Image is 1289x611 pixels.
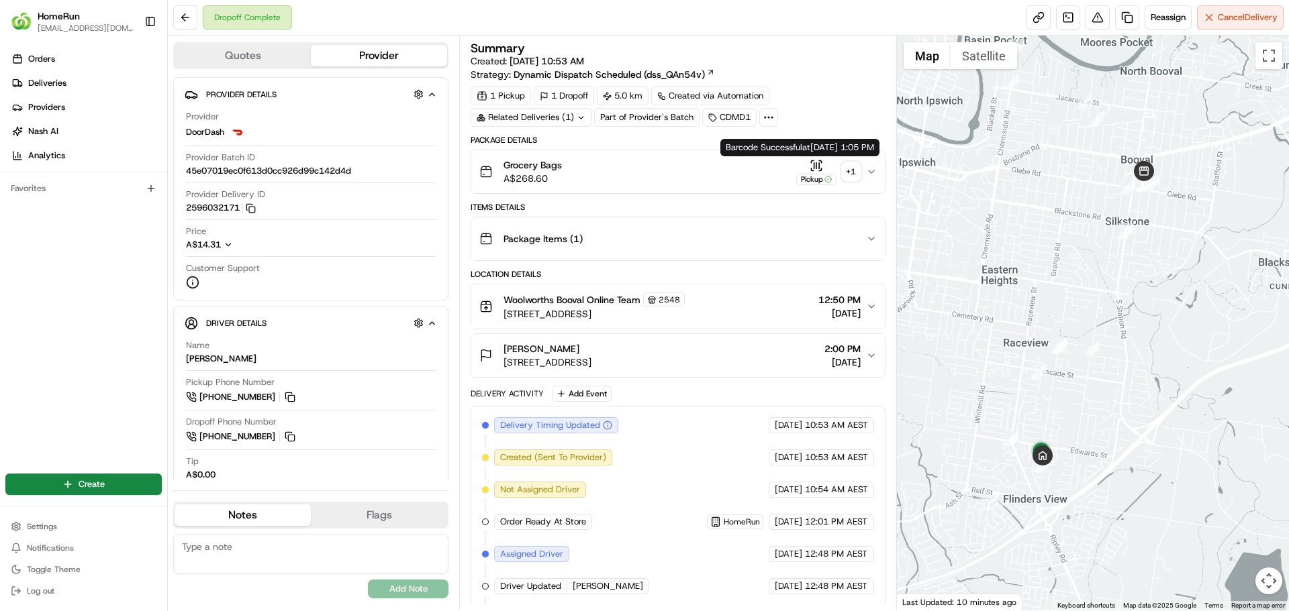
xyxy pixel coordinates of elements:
[186,429,297,444] button: [PHONE_NUMBER]
[1145,5,1192,30] button: Reassign
[775,451,802,463] span: [DATE]
[5,178,162,199] div: Favorites
[175,504,311,526] button: Notes
[824,342,861,355] span: 2:00 PM
[5,48,167,70] a: Orders
[500,419,600,431] span: Delivery Timing Updated
[471,68,715,81] div: Strategy:
[1255,567,1282,594] button: Map camera controls
[5,121,167,142] a: Nash AI
[471,284,884,329] button: Woolworths Booval Online Team2548[STREET_ADDRESS]12:50 PM[DATE]
[108,189,221,213] a: 💻API Documentation
[186,469,216,481] div: A$0.00
[27,195,103,208] span: Knowledge Base
[805,419,868,431] span: 10:53 AM AEST
[5,97,167,118] a: Providers
[1123,602,1196,609] span: Map data ©2025 Google
[775,548,802,560] span: [DATE]
[1004,74,1019,89] div: 4
[186,339,209,351] span: Name
[500,451,606,463] span: Created (Sent To Provider)
[1090,111,1104,126] div: 5
[186,225,206,237] span: Price
[1035,458,1049,473] div: 19
[175,45,311,66] button: Quotes
[186,239,304,251] button: A$14.31
[127,195,216,208] span: API Documentation
[1010,39,1024,54] div: 2
[471,54,584,68] span: Created:
[724,516,760,527] span: HomeRun
[1032,364,1047,378] div: 16
[1119,223,1134,238] div: 12
[504,307,685,321] span: [STREET_ADDRESS]
[35,87,222,101] input: Clear
[659,294,680,305] span: 2548
[796,174,837,185] div: Pickup
[651,87,769,105] a: Created via Automation
[500,548,563,560] span: Assigned Driver
[805,484,868,496] span: 10:54 AM AEST
[514,68,715,81] a: Dynamic Dispatch Scheduled (dss_QAn54v)
[1218,11,1278,23] span: Cancel Delivery
[5,474,162,495] button: Create
[28,53,55,65] span: Orders
[5,145,167,166] a: Analytics
[28,125,58,137] span: Nash AI
[775,580,802,592] span: [DATE]
[471,135,885,146] div: Package Details
[1255,42,1282,69] button: Toggle fullscreen view
[900,593,945,610] a: Open this area in Google Maps (opens a new window)
[471,150,884,193] button: Grocery BagsA$268.60Pickup+1
[818,307,861,320] span: [DATE]
[13,128,38,152] img: 1736555255976-a54dd68f-1ca7-489b-9aae-adbdc363a1c4
[38,23,134,34] button: [EMAIL_ADDRESS][DOMAIN_NAME]
[1151,11,1186,23] span: Reassign
[186,416,277,428] span: Dropoff Phone Number
[27,521,57,532] span: Settings
[1078,95,1092,109] div: 1
[842,162,861,181] div: + 1
[1053,339,1067,353] div: 15
[27,564,81,575] span: Toggle Theme
[13,196,24,207] div: 📗
[186,455,199,467] span: Tip
[471,108,591,127] div: Related Deliveries (1)
[38,9,80,23] button: HomeRun
[11,11,32,32] img: HomeRun
[5,5,139,38] button: HomeRunHomeRun[EMAIL_ADDRESS][DOMAIN_NAME]
[951,42,1017,69] button: Show satellite imagery
[1204,602,1223,609] a: Terms (opens in new tab)
[504,342,579,355] span: [PERSON_NAME]
[311,45,447,66] button: Provider
[1033,457,1048,472] div: 18
[186,376,275,388] span: Pickup Phone Number
[1231,602,1285,609] a: Report a map error
[805,516,867,528] span: 12:01 PM AEST
[199,431,275,443] span: [PHONE_NUMBER]
[185,83,437,105] button: Provider Details
[504,355,591,369] span: [STREET_ADDRESS]
[186,202,256,214] button: 2596032171
[552,386,612,402] button: Add Event
[228,132,244,148] button: Start new chat
[802,142,874,153] span: at [DATE] 1:05 PM
[897,594,1022,610] div: Last Updated: 10 minutes ago
[5,560,162,579] button: Toggle Theme
[775,516,802,528] span: [DATE]
[471,334,884,377] button: [PERSON_NAME][STREET_ADDRESS]2:00 PM[DATE]
[796,159,861,185] button: Pickup+1
[28,150,65,162] span: Analytics
[134,227,162,237] span: Pylon
[573,580,643,592] span: [PERSON_NAME]
[500,516,586,528] span: Order Ready At Store
[500,580,561,592] span: Driver Updated
[186,239,221,250] span: A$14.31
[46,128,220,142] div: Start new chat
[186,126,224,138] span: DoorDash
[504,172,562,185] span: A$268.60
[95,227,162,237] a: Powered byPylon
[1135,175,1150,190] div: 7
